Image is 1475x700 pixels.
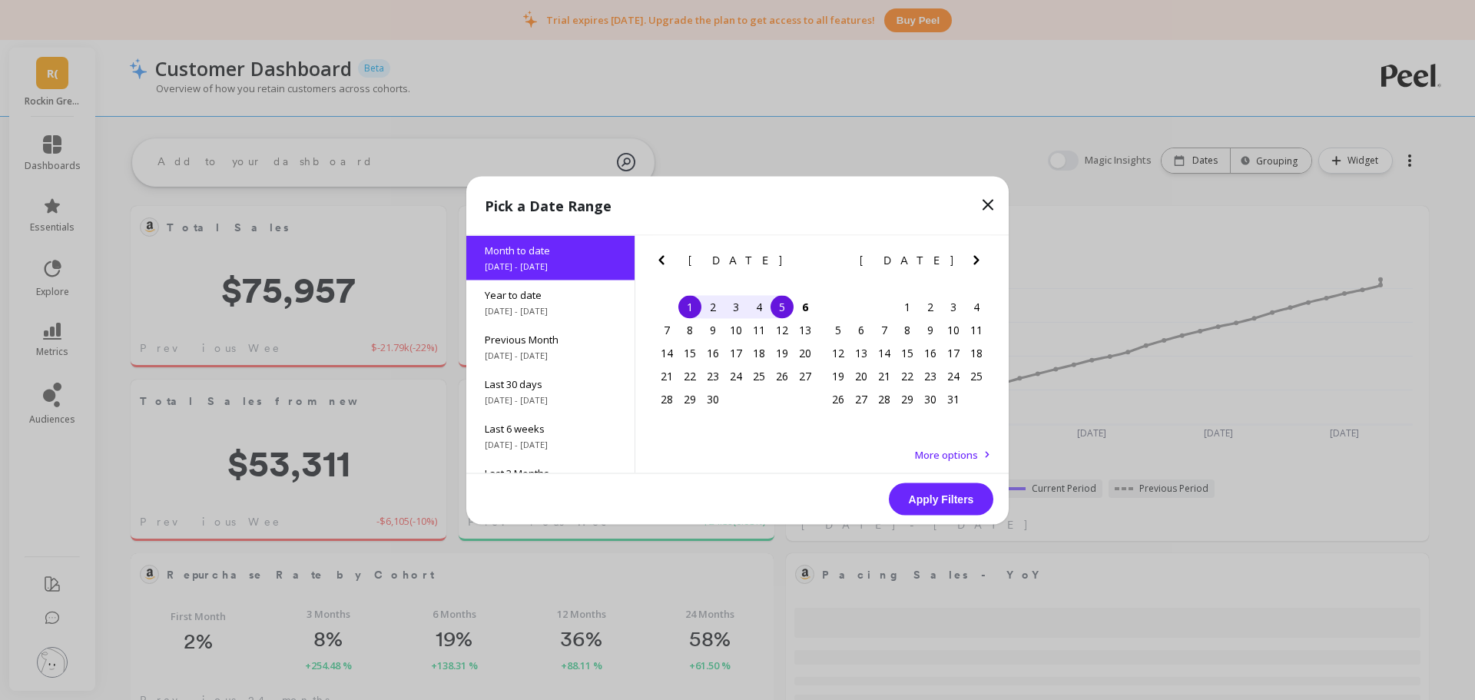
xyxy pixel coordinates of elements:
[701,341,724,364] div: Choose Tuesday, September 16th, 2025
[652,250,677,275] button: Previous Month
[701,364,724,387] div: Choose Tuesday, September 23rd, 2025
[850,387,873,410] div: Choose Monday, October 27th, 2025
[485,466,616,479] span: Last 3 Months
[942,318,965,341] div: Choose Friday, October 10th, 2025
[701,387,724,410] div: Choose Tuesday, September 30th, 2025
[873,341,896,364] div: Choose Tuesday, October 14th, 2025
[485,260,616,272] span: [DATE] - [DATE]
[896,341,919,364] div: Choose Wednesday, October 15th, 2025
[678,364,701,387] div: Choose Monday, September 22nd, 2025
[724,341,747,364] div: Choose Wednesday, September 17th, 2025
[794,295,817,318] div: Choose Saturday, September 6th, 2025
[850,364,873,387] div: Choose Monday, October 20th, 2025
[919,364,942,387] div: Choose Thursday, October 23rd, 2025
[678,387,701,410] div: Choose Monday, September 29th, 2025
[873,364,896,387] div: Choose Tuesday, October 21st, 2025
[850,318,873,341] div: Choose Monday, October 6th, 2025
[827,364,850,387] div: Choose Sunday, October 19th, 2025
[827,387,850,410] div: Choose Sunday, October 26th, 2025
[771,341,794,364] div: Choose Friday, September 19th, 2025
[794,318,817,341] div: Choose Saturday, September 13th, 2025
[747,318,771,341] div: Choose Thursday, September 11th, 2025
[965,364,988,387] div: Choose Saturday, October 25th, 2025
[915,447,978,461] span: More options
[965,295,988,318] div: Choose Saturday, October 4th, 2025
[485,287,616,301] span: Year to date
[678,295,701,318] div: Choose Monday, September 1st, 2025
[873,387,896,410] div: Choose Tuesday, October 28th, 2025
[942,387,965,410] div: Choose Friday, October 31st, 2025
[485,349,616,361] span: [DATE] - [DATE]
[655,318,678,341] div: Choose Sunday, September 7th, 2025
[889,483,993,515] button: Apply Filters
[919,318,942,341] div: Choose Thursday, October 9th, 2025
[873,318,896,341] div: Choose Tuesday, October 7th, 2025
[794,364,817,387] div: Choose Saturday, September 27th, 2025
[850,341,873,364] div: Choose Monday, October 13th, 2025
[827,295,988,410] div: month 2025-10
[747,295,771,318] div: Choose Thursday, September 4th, 2025
[655,341,678,364] div: Choose Sunday, September 14th, 2025
[655,295,817,410] div: month 2025-09
[942,341,965,364] div: Choose Friday, October 17th, 2025
[485,421,616,435] span: Last 6 weeks
[678,341,701,364] div: Choose Monday, September 15th, 2025
[485,438,616,450] span: [DATE] - [DATE]
[965,341,988,364] div: Choose Saturday, October 18th, 2025
[919,295,942,318] div: Choose Thursday, October 2nd, 2025
[860,254,956,266] span: [DATE]
[942,364,965,387] div: Choose Friday, October 24th, 2025
[965,318,988,341] div: Choose Saturday, October 11th, 2025
[724,318,747,341] div: Choose Wednesday, September 10th, 2025
[794,341,817,364] div: Choose Saturday, September 20th, 2025
[796,250,820,275] button: Next Month
[485,194,612,216] p: Pick a Date Range
[967,250,992,275] button: Next Month
[678,318,701,341] div: Choose Monday, September 8th, 2025
[827,341,850,364] div: Choose Sunday, October 12th, 2025
[747,341,771,364] div: Choose Thursday, September 18th, 2025
[827,318,850,341] div: Choose Sunday, October 5th, 2025
[485,243,616,257] span: Month to date
[771,295,794,318] div: Choose Friday, September 5th, 2025
[724,364,747,387] div: Choose Wednesday, September 24th, 2025
[701,295,724,318] div: Choose Tuesday, September 2nd, 2025
[771,364,794,387] div: Choose Friday, September 26th, 2025
[724,295,747,318] div: Choose Wednesday, September 3rd, 2025
[688,254,784,266] span: [DATE]
[771,318,794,341] div: Choose Friday, September 12th, 2025
[485,393,616,406] span: [DATE] - [DATE]
[919,387,942,410] div: Choose Thursday, October 30th, 2025
[485,377,616,390] span: Last 30 days
[942,295,965,318] div: Choose Friday, October 3rd, 2025
[701,318,724,341] div: Choose Tuesday, September 9th, 2025
[919,341,942,364] div: Choose Thursday, October 16th, 2025
[896,295,919,318] div: Choose Wednesday, October 1st, 2025
[485,304,616,317] span: [DATE] - [DATE]
[896,387,919,410] div: Choose Wednesday, October 29th, 2025
[655,364,678,387] div: Choose Sunday, September 21st, 2025
[896,364,919,387] div: Choose Wednesday, October 22nd, 2025
[485,332,616,346] span: Previous Month
[896,318,919,341] div: Choose Wednesday, October 8th, 2025
[824,250,848,275] button: Previous Month
[747,364,771,387] div: Choose Thursday, September 25th, 2025
[655,387,678,410] div: Choose Sunday, September 28th, 2025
